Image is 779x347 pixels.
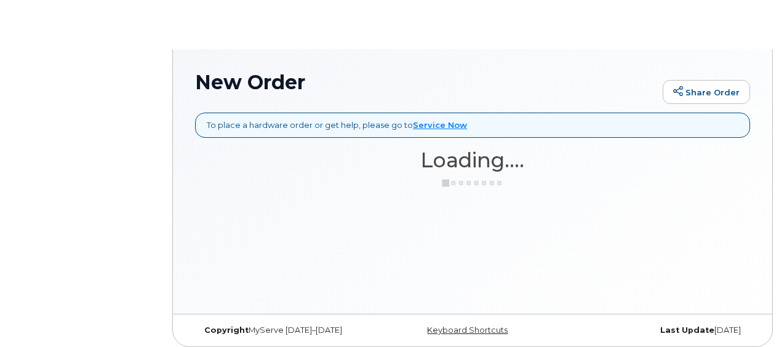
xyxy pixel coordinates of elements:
[207,119,467,131] p: To place a hardware order or get help, please go to
[442,178,503,188] img: ajax-loader-3a6953c30dc77f0bf724df975f13086db4f4c1262e45940f03d1251963f1bf2e.gif
[660,325,714,335] strong: Last Update
[413,120,467,130] a: Service Now
[663,80,750,105] a: Share Order
[195,71,657,93] h1: New Order
[427,325,508,335] a: Keyboard Shortcuts
[204,325,249,335] strong: Copyright
[195,149,750,171] h1: Loading....
[195,325,380,335] div: MyServe [DATE]–[DATE]
[565,325,750,335] div: [DATE]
